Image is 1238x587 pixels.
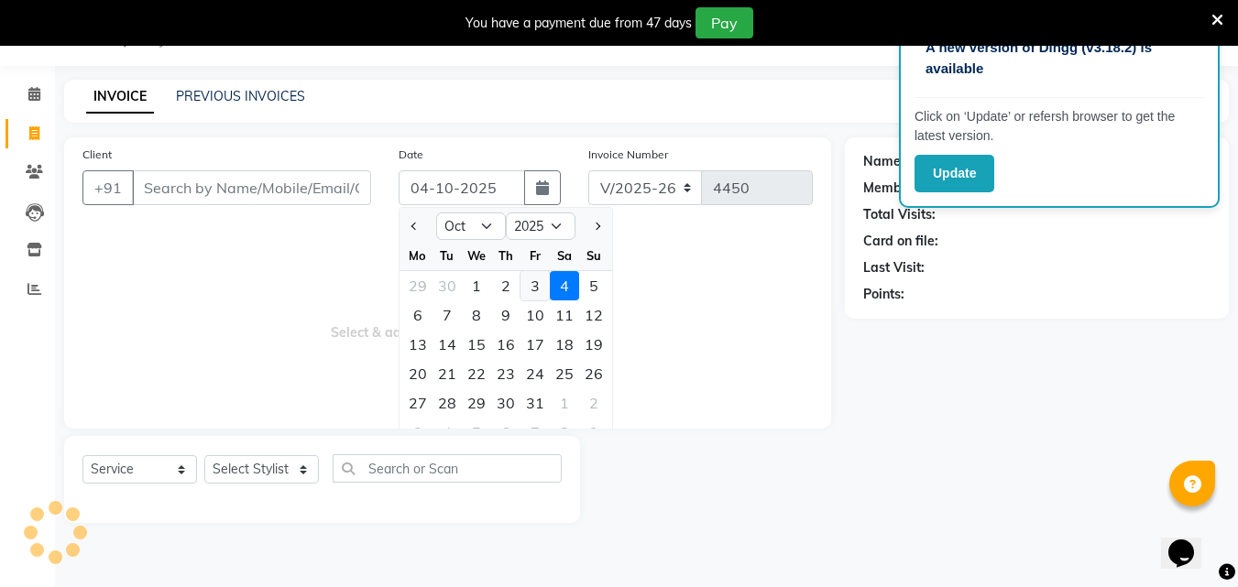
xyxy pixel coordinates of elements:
a: PREVIOUS INVOICES [176,88,305,104]
div: Saturday, November 1, 2025 [550,388,579,418]
div: 24 [520,359,550,388]
div: 15 [462,330,491,359]
div: 7 [520,418,550,447]
a: INVOICE [86,81,154,114]
div: 5 [462,418,491,447]
div: 28 [433,388,462,418]
div: 27 [403,388,433,418]
div: Tuesday, September 30, 2025 [433,271,462,300]
div: 22 [462,359,491,388]
div: Friday, October 24, 2025 [520,359,550,388]
div: Sunday, October 5, 2025 [579,271,608,300]
div: Fr [520,241,550,270]
button: Previous month [407,212,422,241]
div: Tuesday, October 7, 2025 [433,300,462,330]
div: 10 [520,300,550,330]
div: 23 [491,359,520,388]
div: You have a payment due from 47 days [466,14,692,33]
div: Sunday, October 26, 2025 [579,359,608,388]
div: 26 [579,359,608,388]
p: Click on ‘Update’ or refersh browser to get the latest version. [915,107,1204,146]
div: Tuesday, October 14, 2025 [433,330,462,359]
div: 17 [520,330,550,359]
div: Friday, October 3, 2025 [520,271,550,300]
label: Invoice Number [588,147,668,163]
div: Friday, October 31, 2025 [520,388,550,418]
div: 14 [433,330,462,359]
select: Select month [436,212,506,240]
div: Sunday, October 19, 2025 [579,330,608,359]
button: Pay [696,7,753,38]
span: Select & add items from the list below [82,227,813,410]
div: 6 [403,300,433,330]
button: +91 [82,170,134,205]
div: 18 [550,330,579,359]
div: Name: [863,152,904,171]
div: We [462,241,491,270]
button: Update [915,155,994,192]
div: 31 [520,388,550,418]
div: 21 [433,359,462,388]
div: 8 [462,300,491,330]
div: Thursday, October 2, 2025 [491,271,520,300]
div: 29 [462,388,491,418]
iframe: chat widget [1161,514,1220,569]
div: Thursday, October 9, 2025 [491,300,520,330]
div: 9 [579,418,608,447]
div: 13 [403,330,433,359]
div: 25 [550,359,579,388]
div: 1 [550,388,579,418]
div: Wednesday, November 5, 2025 [462,418,491,447]
div: Friday, October 17, 2025 [520,330,550,359]
div: Tu [433,241,462,270]
div: 3 [520,271,550,300]
div: Friday, October 10, 2025 [520,300,550,330]
div: Saturday, October 11, 2025 [550,300,579,330]
div: Monday, October 27, 2025 [403,388,433,418]
div: Wednesday, October 1, 2025 [462,271,491,300]
div: 12 [579,300,608,330]
div: Sunday, November 9, 2025 [579,418,608,447]
div: 3 [403,418,433,447]
button: Next month [589,212,605,241]
label: Date [399,147,423,163]
div: Saturday, October 25, 2025 [550,359,579,388]
div: 2 [491,271,520,300]
div: Wednesday, October 29, 2025 [462,388,491,418]
div: Monday, October 13, 2025 [403,330,433,359]
div: 4 [433,418,462,447]
div: Thursday, October 30, 2025 [491,388,520,418]
div: 5 [579,271,608,300]
div: Monday, November 3, 2025 [403,418,433,447]
input: Search or Scan [333,454,562,483]
div: Sunday, October 12, 2025 [579,300,608,330]
div: Su [579,241,608,270]
div: 30 [491,388,520,418]
input: Search by Name/Mobile/Email/Code [132,170,371,205]
div: Monday, October 20, 2025 [403,359,433,388]
div: 1 [462,271,491,300]
div: Thursday, October 16, 2025 [491,330,520,359]
div: 30 [433,271,462,300]
div: Thursday, October 23, 2025 [491,359,520,388]
div: Last Visit: [863,258,925,277]
div: 16 [491,330,520,359]
div: Saturday, October 18, 2025 [550,330,579,359]
div: Mo [403,241,433,270]
div: 4 [550,271,579,300]
div: Points: [863,285,904,304]
div: Total Visits: [863,205,936,224]
div: Membership: [863,179,943,198]
div: Sunday, November 2, 2025 [579,388,608,418]
div: Th [491,241,520,270]
div: Wednesday, October 15, 2025 [462,330,491,359]
div: Tuesday, October 21, 2025 [433,359,462,388]
div: 29 [403,271,433,300]
div: 6 [491,418,520,447]
div: Monday, October 6, 2025 [403,300,433,330]
div: Wednesday, October 22, 2025 [462,359,491,388]
select: Select year [506,212,575,240]
div: Saturday, October 4, 2025 [550,271,579,300]
div: Wednesday, October 8, 2025 [462,300,491,330]
div: Friday, November 7, 2025 [520,418,550,447]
